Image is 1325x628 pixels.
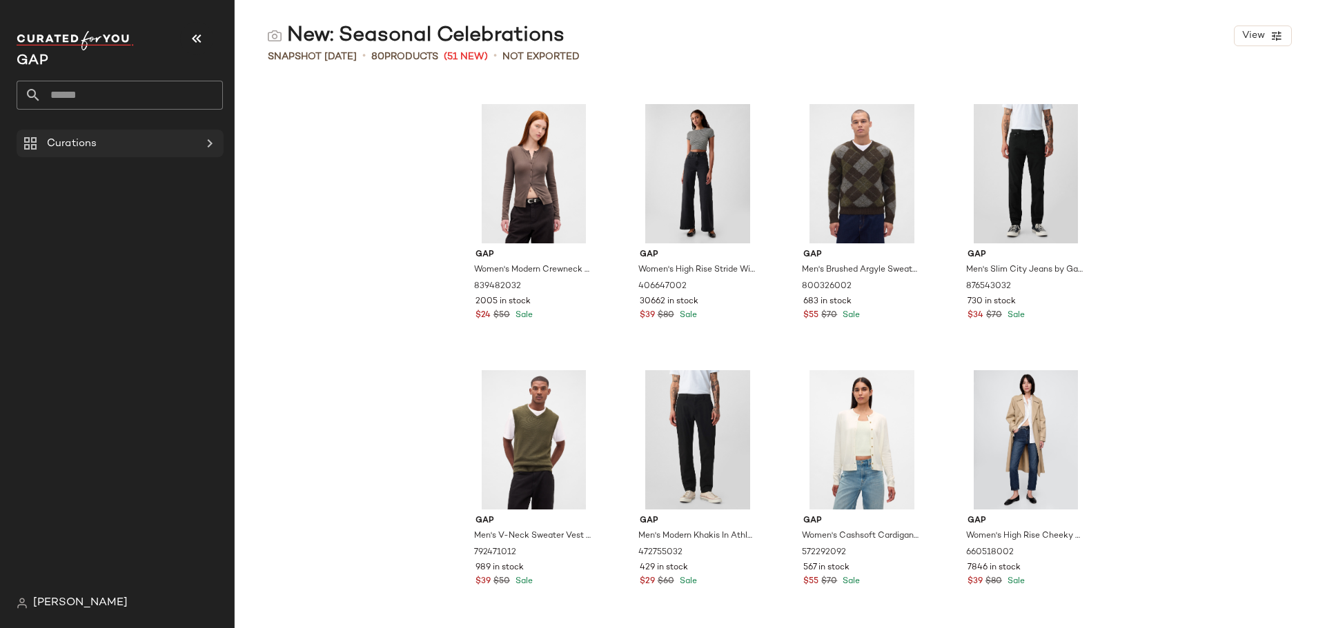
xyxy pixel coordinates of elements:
[966,547,1014,559] span: 660518002
[802,281,852,293] span: 800326002
[803,576,818,588] span: $55
[803,515,920,527] span: Gap
[840,577,860,586] span: Sale
[640,576,655,588] span: $29
[956,370,1095,509] img: cn57946191.jpg
[474,530,591,543] span: Men's V-Neck Sweater Vest by Gap Black [PERSON_NAME] Size M
[803,562,850,574] span: 567 in stock
[268,22,565,50] div: New: Seasonal Celebrations
[371,52,384,62] span: 80
[677,577,697,586] span: Sale
[968,249,1084,261] span: Gap
[638,547,683,559] span: 472755032
[1005,577,1025,586] span: Sale
[493,576,510,588] span: $50
[658,310,674,322] span: $80
[803,296,852,308] span: 683 in stock
[966,281,1011,293] span: 876543032
[474,281,521,293] span: 839482032
[629,370,767,509] img: cn60545288.jpg
[475,249,592,261] span: Gap
[493,48,497,65] span: •
[475,515,592,527] span: Gap
[502,50,580,64] span: Not Exported
[640,249,756,261] span: Gap
[638,530,755,543] span: Men's Modern Khakis In Athletic Taper by Gap True Black Size 29W
[677,311,697,320] span: Sale
[17,54,48,68] span: Current Company Name
[840,311,860,320] span: Sale
[802,264,919,276] span: Men's Brushed Argyle Sweater by Gap [PERSON_NAME] Size XL
[802,530,919,543] span: Women's Cashsoft Cardigan by Gap [PERSON_NAME] Beige Petite Size S
[493,310,510,322] span: $50
[475,296,531,308] span: 2005 in stock
[803,249,920,261] span: Gap
[640,310,655,322] span: $39
[821,576,837,588] span: $70
[792,370,931,509] img: cn56599422.jpg
[33,595,128,611] span: [PERSON_NAME]
[1005,311,1025,320] span: Sale
[966,264,1083,276] span: Men's Slim City Jeans by Gap Black Size 34W
[362,48,366,65] span: •
[968,515,1084,527] span: Gap
[1234,26,1292,46] button: View
[474,547,516,559] span: 792471012
[968,310,983,322] span: $34
[821,310,837,322] span: $70
[640,515,756,527] span: Gap
[638,281,687,293] span: 406647002
[985,576,1002,588] span: $80
[17,31,134,50] img: cfy_white_logo.C9jOOHJF.svg
[47,136,97,152] span: Curations
[475,310,491,322] span: $24
[803,310,818,322] span: $55
[638,264,755,276] span: Women's High Rise Stride Wide-Leg Jeans by Gap Washed Black Size 31
[802,547,846,559] span: 572292092
[475,576,491,588] span: $39
[956,104,1095,243] img: cn60545381.jpg
[513,311,533,320] span: Sale
[792,104,931,243] img: cn60177054.jpg
[513,577,533,586] span: Sale
[268,50,357,64] span: Snapshot [DATE]
[986,310,1002,322] span: $70
[968,576,983,588] span: $39
[464,104,603,243] img: cn60206851.jpg
[629,104,767,243] img: cn55616380.jpg
[640,562,688,574] span: 429 in stock
[17,598,28,609] img: svg%3e
[444,50,488,64] span: (51 New)
[968,562,1021,574] span: 7846 in stock
[474,264,591,276] span: Women's Modern Crewneck Cardigan by Gap Toasted [PERSON_NAME] Size XS
[658,576,674,588] span: $60
[464,370,603,509] img: cn60199181.jpg
[968,296,1016,308] span: 730 in stock
[371,50,438,64] div: Products
[640,296,698,308] span: 30662 in stock
[1241,30,1265,41] span: View
[966,530,1083,543] span: Women's High Rise Cheeky Straight Jeans by Gap Dark Indigo V2 Size 26
[475,562,524,574] span: 989 in stock
[268,29,282,43] img: svg%3e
